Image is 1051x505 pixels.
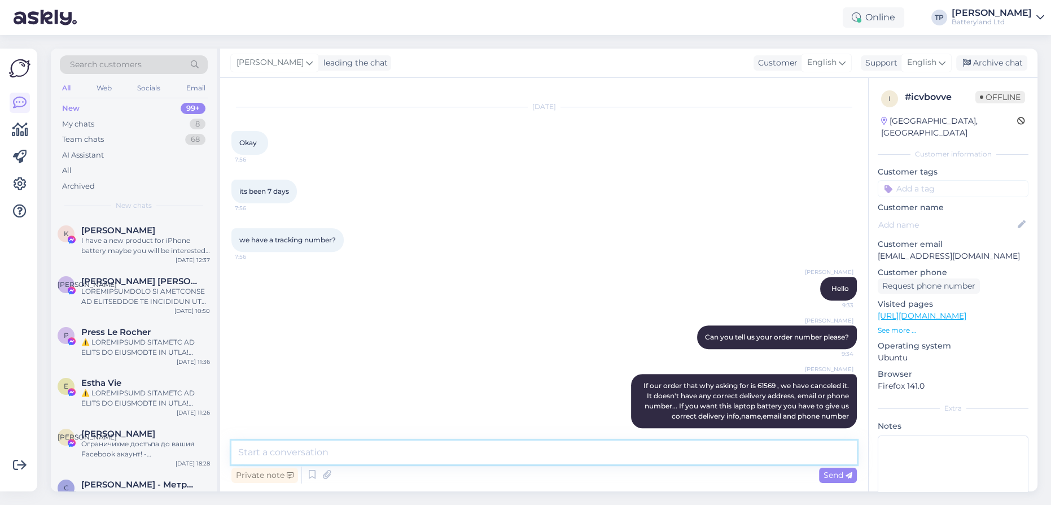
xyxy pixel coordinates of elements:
[824,470,852,480] span: Send
[805,365,853,373] span: [PERSON_NAME]
[861,57,897,69] div: Support
[878,325,1028,336] p: See more ...
[176,256,210,264] div: [DATE] 12:37
[878,368,1028,380] p: Browser
[878,278,980,294] div: Request phone number
[58,433,117,441] span: [PERSON_NAME]
[62,165,72,176] div: All
[81,236,210,256] div: I have a new product for iPhone battery maybe you will be interested😁
[81,337,210,358] div: ⚠️ LOREMIPSUMD SITAMETC AD ELITS DO EIUSMODTE IN UTLA! Etdolor magnaaliq enimadminim veniamq nost...
[878,250,1028,262] p: [EMAIL_ADDRESS][DOMAIN_NAME]
[805,316,853,325] span: [PERSON_NAME]
[64,331,69,339] span: P
[643,381,851,420] span: If our order that why asking for is 61569 , we have canceled it. It doesn't have any correct deli...
[843,7,904,28] div: Online
[231,468,298,483] div: Private note
[878,420,1028,432] p: Notes
[62,119,94,130] div: My chats
[190,119,205,130] div: 8
[64,229,69,238] span: K
[888,94,891,103] span: i
[239,236,336,244] span: we have a tracking number?
[81,388,210,408] div: ⚠️ LOREMIPSUMD SITAMETC AD ELITS DO EIUSMODTE IN UTLA! Etdolor magnaaliq enimadminim veniamq nost...
[231,102,857,112] div: [DATE]
[81,429,155,439] span: Антония Балабанова
[181,103,205,114] div: 99+
[62,181,95,192] div: Archived
[754,57,798,69] div: Customer
[952,18,1032,27] div: Batteryland Ltd
[705,333,849,341] span: Can you tell us your order number please?
[811,429,853,437] span: 10:11
[81,276,199,286] span: Л. Ирина
[62,150,104,161] div: AI Assistant
[64,484,69,492] span: С
[811,350,853,358] span: 9:34
[64,382,68,390] span: E
[811,301,853,310] span: 9:33
[62,134,104,145] div: Team chats
[235,204,277,212] span: 7:56
[177,408,210,417] div: [DATE] 11:26
[878,166,1028,178] p: Customer tags
[239,138,257,147] span: Okay
[878,202,1028,214] p: Customer name
[878,298,1028,310] p: Visited pages
[807,56,837,69] span: English
[235,252,277,261] span: 7:56
[931,10,947,25] div: TP
[956,55,1027,71] div: Archive chat
[135,81,163,95] div: Socials
[60,81,73,95] div: All
[878,149,1028,159] div: Customer information
[952,8,1044,27] a: [PERSON_NAME]Batteryland Ltd
[81,286,210,307] div: LOREMIPSUMDOLO SI AMETCONSE AD ELITSEDDOE TE INCIDIDUN UT LABOREET Dolorem Aliquaenima, mi veniam...
[905,90,975,104] div: # icvbovve
[81,327,151,337] span: Press Le Rocher
[81,378,121,388] span: Estha Vie
[878,403,1028,413] div: Extra
[878,219,1015,231] input: Add name
[878,380,1028,392] p: Firefox 141.0
[9,58,30,79] img: Askly Logo
[70,59,142,71] span: Search customers
[116,201,152,211] span: New chats
[237,56,304,69] span: [PERSON_NAME]
[174,307,210,315] div: [DATE] 10:50
[878,340,1028,352] p: Operating system
[319,57,388,69] div: leading the chat
[239,187,289,195] span: its been 7 days
[185,134,205,145] div: 68
[878,238,1028,250] p: Customer email
[58,280,117,289] span: [PERSON_NAME]
[881,115,1017,139] div: [GEOGRAPHIC_DATA], [GEOGRAPHIC_DATA]
[81,225,155,236] span: Kelvin Xu
[235,155,277,164] span: 7:56
[94,81,114,95] div: Web
[878,311,966,321] a: [URL][DOMAIN_NAME]
[176,459,210,468] div: [DATE] 18:28
[975,91,1025,103] span: Offline
[831,284,849,293] span: Hello
[907,56,936,69] span: English
[878,180,1028,197] input: Add a tag
[878,352,1028,364] p: Ubuntu
[952,8,1032,18] div: [PERSON_NAME]
[184,81,208,95] div: Email
[177,358,210,366] div: [DATE] 11:36
[81,480,199,490] span: Севинч Фучиджиева - Метрика ЕООД
[805,268,853,276] span: [PERSON_NAME]
[81,439,210,459] div: Ограничихме достъпа до вашия Facebook акаунт! - Непотвърждаването може да доведе до постоянно бло...
[878,267,1028,278] p: Customer phone
[62,103,80,114] div: New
